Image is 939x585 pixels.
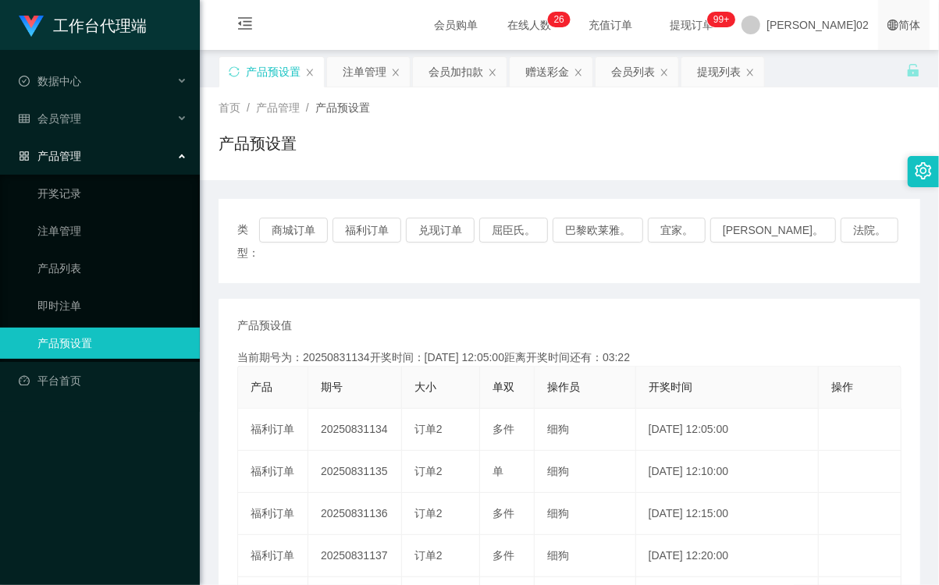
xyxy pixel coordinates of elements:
[306,101,309,114] span: /
[19,113,30,124] i: 图标： table
[697,57,741,87] div: 提现列表
[251,381,272,393] span: 产品
[535,493,636,535] td: 细狗
[246,57,301,87] div: 产品预设置
[237,218,259,264] span: 类型：
[19,16,44,37] img: logo.9652507e.png
[535,409,636,451] td: 细狗
[238,409,308,451] td: 福利订单
[660,68,669,77] i: 图标： 关闭
[256,101,300,114] span: 产品管理
[219,1,272,51] i: 图标： menu-fold
[535,451,636,493] td: 细狗
[414,507,443,519] span: 订单2
[53,1,147,51] h1: 工作台代理端
[37,290,187,321] a: 即时注单
[414,549,443,562] span: 订单2
[37,112,81,125] font: 会员管理
[237,317,292,334] span: 产品预设值
[391,68,400,77] i: 图标： 关闭
[229,66,240,77] i: 图标： 同步
[493,381,514,393] span: 单双
[308,535,402,577] td: 20250831137
[429,57,483,87] div: 会员加扣款
[547,381,580,393] span: 操作员
[238,493,308,535] td: 福利订单
[343,57,386,87] div: 注单管理
[493,507,514,519] span: 多件
[247,101,250,114] span: /
[37,253,187,284] a: 产品列表
[636,535,820,577] td: [DATE] 12:20:00
[548,12,571,27] sup: 26
[611,57,655,87] div: 会员列表
[19,365,187,396] a: 图标： 仪表板平台首页
[37,178,187,209] a: 开奖记录
[19,19,147,31] a: 工作台代理端
[636,493,820,535] td: [DATE] 12:15:00
[315,101,370,114] span: 产品预设置
[574,68,583,77] i: 图标： 关闭
[19,76,30,87] i: 图标： check-circle-o
[493,549,514,562] span: 多件
[305,68,315,77] i: 图标： 关闭
[414,423,443,435] span: 订单2
[831,381,853,393] span: 操作
[479,218,548,243] button: 屈臣氏。
[414,381,436,393] span: 大小
[535,535,636,577] td: 细狗
[493,465,503,477] span: 单
[19,151,30,161] i: 图标： AppStore-O
[37,75,81,87] font: 数据中心
[915,162,932,179] i: 图标： 设置
[887,19,898,30] i: 图标： global
[308,451,402,493] td: 20250831135
[219,101,240,114] span: 首页
[238,451,308,493] td: 福利订单
[525,57,569,87] div: 赠送彩金
[589,19,632,31] font: 充值订单
[414,465,443,477] span: 订单2
[308,493,402,535] td: 20250831136
[238,535,308,577] td: 福利订单
[219,132,297,155] h1: 产品预设置
[493,423,514,435] span: 多件
[745,68,755,77] i: 图标： 关闭
[333,218,401,243] button: 福利订单
[488,68,497,77] i: 图标： 关闭
[841,218,898,243] button: 法院。
[670,19,713,31] font: 提现订单
[237,349,902,366] div: 当前期号为：20250831134开奖时间：[DATE] 12:05:00距离开奖时间还有：03:22
[406,218,475,243] button: 兑现订单
[906,63,920,77] i: 图标： 解锁
[649,381,692,393] span: 开奖时间
[554,12,560,27] p: 2
[37,215,187,246] a: 注单管理
[308,409,402,451] td: 20250831134
[707,12,735,27] sup: 1026
[553,218,643,243] button: 巴黎欧莱雅。
[898,19,920,31] font: 简体
[559,12,564,27] p: 6
[636,451,820,493] td: [DATE] 12:10:00
[710,218,836,243] button: [PERSON_NAME]。
[259,218,328,243] button: 商城订单
[636,409,820,451] td: [DATE] 12:05:00
[507,19,551,31] font: 在线人数
[37,328,187,359] a: 产品预设置
[648,218,706,243] button: 宜家。
[37,150,81,162] font: 产品管理
[321,381,343,393] span: 期号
